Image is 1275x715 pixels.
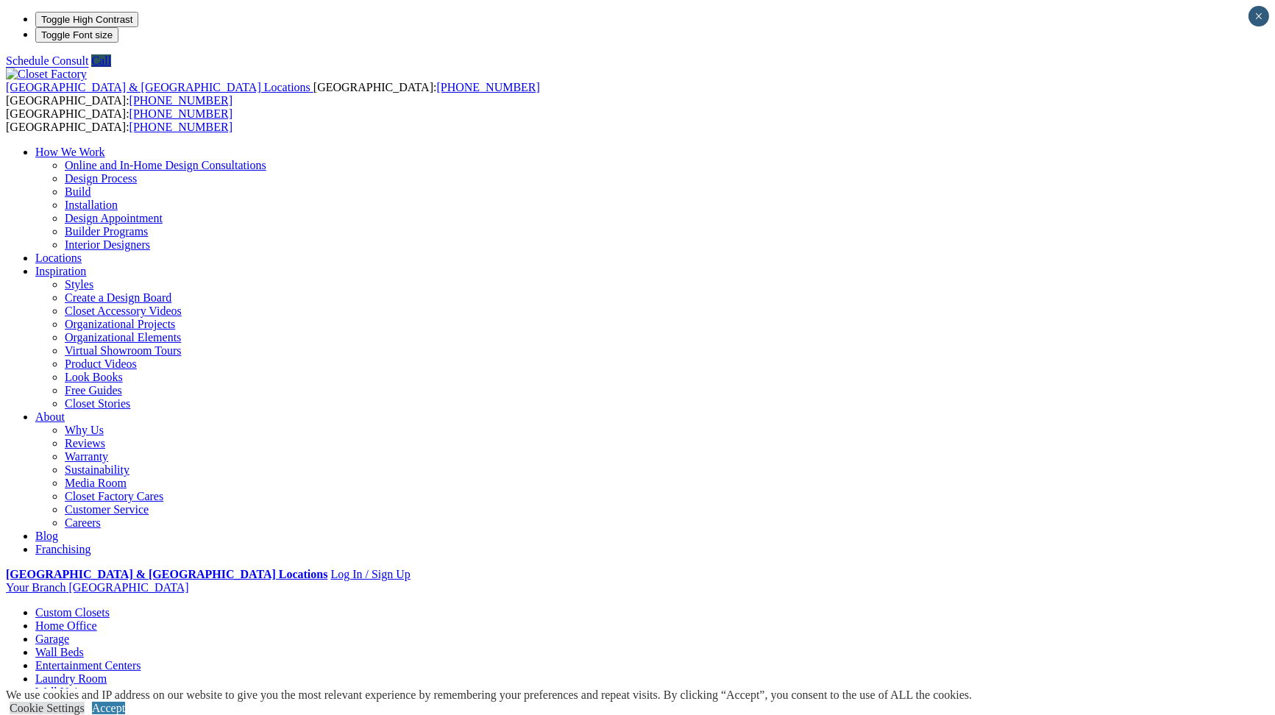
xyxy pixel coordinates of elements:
[35,633,69,645] a: Garage
[6,689,972,702] div: We use cookies and IP address on our website to give you the most relevant experience by remember...
[35,619,97,632] a: Home Office
[330,568,410,580] a: Log In / Sign Up
[35,530,58,542] a: Blog
[6,54,88,67] a: Schedule Consult
[35,252,82,264] a: Locations
[65,291,171,304] a: Create a Design Board
[35,543,91,555] a: Franchising
[65,397,130,410] a: Closet Stories
[10,702,85,714] a: Cookie Settings
[129,107,232,120] a: [PHONE_NUMBER]
[35,27,118,43] button: Toggle Font size
[65,503,149,516] a: Customer Service
[65,159,266,171] a: Online and In-Home Design Consultations
[1249,6,1269,26] button: Close
[91,54,111,67] a: Call
[65,199,118,211] a: Installation
[129,94,232,107] a: [PHONE_NUMBER]
[6,581,189,594] a: Your Branch [GEOGRAPHIC_DATA]
[35,672,107,685] a: Laundry Room
[6,68,87,81] img: Closet Factory
[65,384,122,396] a: Free Guides
[35,146,105,158] a: How We Work
[6,81,310,93] span: [GEOGRAPHIC_DATA] & [GEOGRAPHIC_DATA] Locations
[65,278,93,291] a: Styles
[65,331,181,344] a: Organizational Elements
[6,107,232,133] span: [GEOGRAPHIC_DATA]: [GEOGRAPHIC_DATA]:
[65,450,108,463] a: Warranty
[6,81,540,107] span: [GEOGRAPHIC_DATA]: [GEOGRAPHIC_DATA]:
[65,357,137,370] a: Product Videos
[65,212,163,224] a: Design Appointment
[68,581,188,594] span: [GEOGRAPHIC_DATA]
[35,606,110,619] a: Custom Closets
[65,490,163,502] a: Closet Factory Cares
[35,659,141,672] a: Entertainment Centers
[41,29,113,40] span: Toggle Font size
[65,477,127,489] a: Media Room
[65,305,182,317] a: Closet Accessory Videos
[129,121,232,133] a: [PHONE_NUMBER]
[65,238,150,251] a: Interior Designers
[65,344,182,357] a: Virtual Showroom Tours
[65,463,129,476] a: Sustainability
[35,646,84,658] a: Wall Beds
[65,172,137,185] a: Design Process
[65,318,175,330] a: Organizational Projects
[35,686,85,698] a: Wall Units
[436,81,539,93] a: [PHONE_NUMBER]
[35,410,65,423] a: About
[35,12,138,27] button: Toggle High Contrast
[65,371,123,383] a: Look Books
[65,424,104,436] a: Why Us
[6,568,327,580] a: [GEOGRAPHIC_DATA] & [GEOGRAPHIC_DATA] Locations
[65,437,105,449] a: Reviews
[65,516,101,529] a: Careers
[35,265,86,277] a: Inspiration
[65,185,91,198] a: Build
[6,81,313,93] a: [GEOGRAPHIC_DATA] & [GEOGRAPHIC_DATA] Locations
[92,702,125,714] a: Accept
[6,581,65,594] span: Your Branch
[41,14,132,25] span: Toggle High Contrast
[65,225,148,238] a: Builder Programs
